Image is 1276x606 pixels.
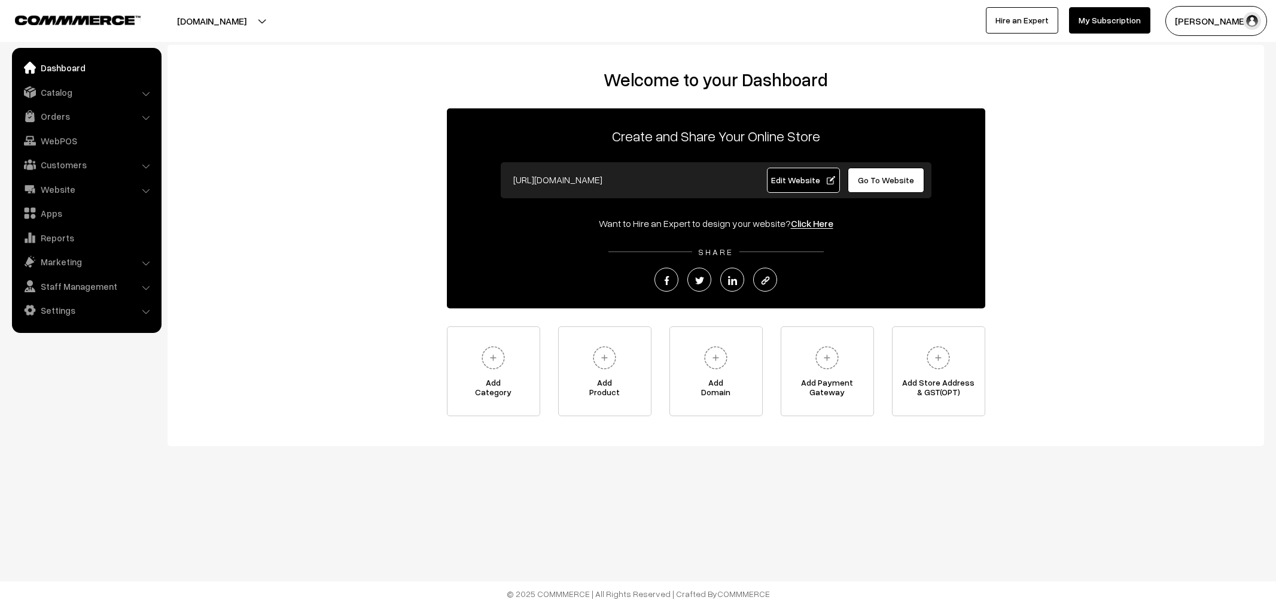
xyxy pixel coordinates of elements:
[781,378,873,402] span: Add Payment Gateway
[986,7,1058,34] a: Hire an Expert
[135,6,288,36] button: [DOMAIN_NAME]
[15,227,157,249] a: Reports
[893,378,985,402] span: Add Store Address & GST(OPT)
[15,275,157,297] a: Staff Management
[15,16,141,25] img: COMMMERCE
[477,341,510,374] img: plus.svg
[15,12,120,26] a: COMMMERCE
[15,178,157,200] a: Website
[781,326,874,416] a: Add PaymentGateway
[922,341,955,374] img: plus.svg
[588,341,621,374] img: plus.svg
[15,81,157,103] a: Catalog
[669,326,763,416] a: AddDomain
[811,341,843,374] img: plus.svg
[447,125,985,147] p: Create and Share Your Online Store
[15,299,157,321] a: Settings
[15,57,157,78] a: Dashboard
[858,175,914,185] span: Go To Website
[767,168,840,193] a: Edit Website
[791,217,833,229] a: Click Here
[559,378,651,402] span: Add Product
[447,326,540,416] a: AddCategory
[179,69,1252,90] h2: Welcome to your Dashboard
[15,202,157,224] a: Apps
[699,341,732,374] img: plus.svg
[692,247,739,257] span: SHARE
[771,175,835,185] span: Edit Website
[15,130,157,151] a: WebPOS
[892,326,985,416] a: Add Store Address& GST(OPT)
[15,105,157,127] a: Orders
[447,378,540,402] span: Add Category
[1069,7,1150,34] a: My Subscription
[848,168,925,193] a: Go To Website
[1243,12,1261,30] img: user
[670,378,762,402] span: Add Domain
[15,251,157,272] a: Marketing
[447,216,985,231] div: Want to Hire an Expert to design your website?
[1165,6,1267,36] button: [PERSON_NAME]
[15,154,157,175] a: Customers
[558,326,651,416] a: AddProduct
[717,589,770,599] a: COMMMERCE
